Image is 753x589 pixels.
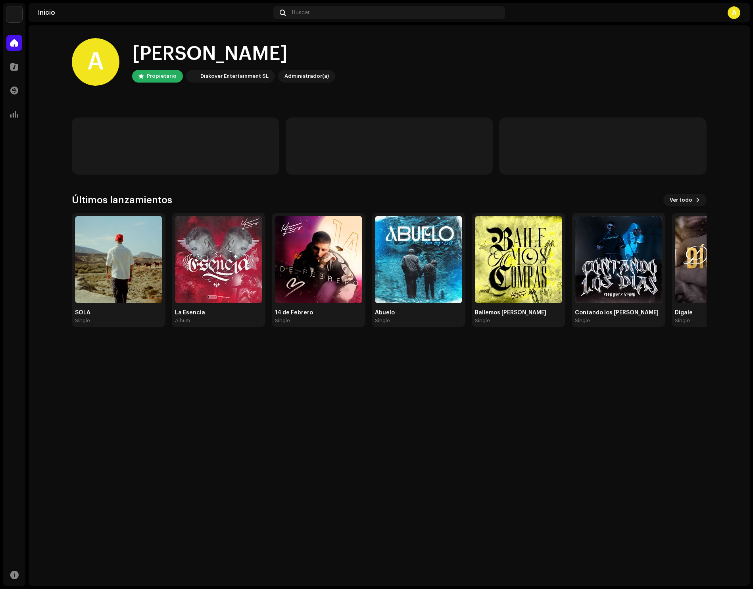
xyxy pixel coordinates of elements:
img: 66f0b455-2850-445a-bd1b-8c8378589456 [275,216,362,303]
div: SOLA [75,310,162,316]
div: 14 de Febrero [275,310,362,316]
div: Inicio [38,10,270,16]
span: Ver todo [670,192,692,208]
div: Single [275,318,290,324]
div: Propietario [147,71,177,81]
div: Diskover Entertainment SL [200,71,269,81]
div: Administrador(a) [284,71,329,81]
div: Bailemos [PERSON_NAME] [475,310,562,316]
div: A [72,38,119,86]
img: 42aed9f6-fd3b-4117-baf0-af978283246d [175,216,262,303]
button: Ver todo [663,194,707,206]
div: Single [675,318,690,324]
div: Single [375,318,390,324]
img: 6f77a6ea-8497-4e8b-8c01-bf87bf93bdda [75,216,162,303]
img: c4d9e1d5-43f7-4b02-b098-0c3429251a41 [375,216,462,303]
div: Abuelo [375,310,462,316]
div: Single [75,318,90,324]
div: Album [175,318,190,324]
h3: Últimos lanzamientos [72,194,172,206]
img: 297a105e-aa6c-4183-9ff4-27133c00f2e2 [6,6,22,22]
img: 1316b53b-dcb6-4751-8e17-9246e22a7fc5 [475,216,562,303]
div: Contando los [PERSON_NAME] [575,310,662,316]
span: Buscar [292,10,310,16]
div: [PERSON_NAME] [132,41,335,67]
img: 297a105e-aa6c-4183-9ff4-27133c00f2e2 [188,71,197,81]
div: Single [475,318,490,324]
div: Single [575,318,590,324]
img: 2c559c11-d7c1-4c7d-ae0f-8838ac8a48c0 [575,216,662,303]
div: A [728,6,740,19]
div: La Esencia [175,310,262,316]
